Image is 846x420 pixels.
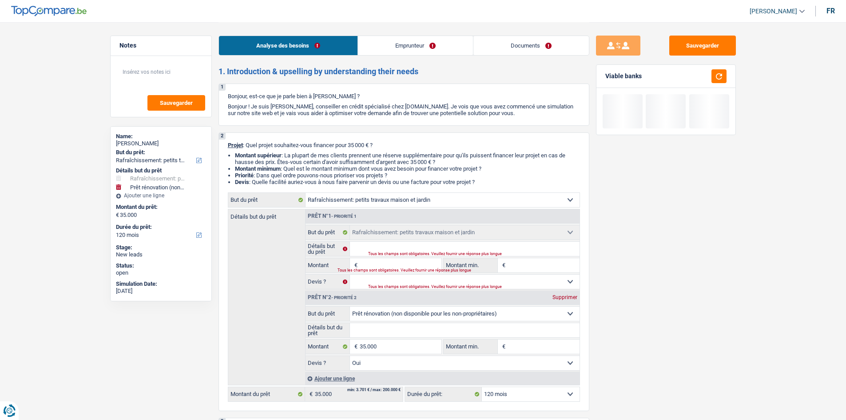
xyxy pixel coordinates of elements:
[116,262,206,269] div: Status:
[235,172,254,179] strong: Priorité
[368,252,558,256] div: Tous les champs sont obligatoires. Veuillez fournir une réponse plus longue
[160,100,193,106] span: Sauvegarder
[331,295,357,300] span: - Priorité 2
[228,209,305,220] label: Détails but du prêt
[228,142,243,148] span: Projet
[235,172,580,179] li: : Dans quel ordre pouvons-nous prioriser vos projets ?
[498,258,508,272] span: €
[235,179,580,185] li: : Quelle facilité auriez-vous à nous faire parvenir un devis ou une facture pour votre projet ?
[228,387,305,401] label: Montant du prêt
[444,340,498,354] label: Montant min.
[306,307,350,321] label: But du prêt
[119,42,203,49] h5: Notes
[306,225,350,240] label: But du prêt
[116,133,206,140] div: Name:
[219,84,226,91] div: 1
[235,165,281,172] strong: Montant minimum
[331,214,357,219] span: - Priorité 1
[338,269,430,272] div: Tous les champs sont obligatoires. Veuillez fournir une réponse plus longue
[669,36,736,56] button: Sauvegarder
[305,372,580,385] div: Ajouter une ligne
[11,6,87,16] img: TopCompare Logo
[116,288,206,295] div: [DATE]
[305,387,315,401] span: €
[147,95,205,111] button: Sauvegarder
[358,36,473,55] a: Emprunteur
[306,340,350,354] label: Montant
[228,103,580,116] p: Bonjour ! Je suis [PERSON_NAME], conseiller en crédit spécialisé chez [DOMAIN_NAME]. Je vois que ...
[116,251,206,258] div: New leads
[306,295,359,300] div: Prêt n°2
[228,142,580,148] p: : Quel projet souhaitez-vous financer pour 35 000 € ?
[826,7,835,15] div: fr
[306,242,350,256] label: Détails but du prêt
[235,165,580,172] li: : Quel est le montant minimum dont vous avez besoin pour financer votre projet ?
[743,4,805,19] a: [PERSON_NAME]
[350,258,360,272] span: €
[116,149,204,156] label: But du prêt:
[116,280,206,288] div: Simulation Date:
[350,340,360,354] span: €
[605,72,642,80] div: Viable banks
[218,67,589,76] h2: 1. Introduction & upselling by understanding their needs
[116,244,206,251] div: Stage:
[347,388,401,392] div: min: 3.701 € / max: 200.000 €
[306,356,350,370] label: Devis ?
[116,224,204,231] label: Durée du prêt:
[116,167,206,174] div: Détails but du prêt
[368,285,558,289] div: Tous les champs sont obligatoires. Veuillez fournir une réponse plus longue
[116,140,206,147] div: [PERSON_NAME]
[306,258,350,272] label: Montant
[405,387,482,401] label: Durée du prêt:
[550,295,580,300] div: Supprimer
[235,152,282,159] strong: Montant supérieur
[750,8,797,15] span: [PERSON_NAME]
[306,275,350,289] label: Devis ?
[219,133,226,140] div: 2
[116,212,119,219] span: €
[116,192,206,199] div: Ajouter une ligne
[473,36,589,55] a: Documents
[306,323,350,337] label: Détails but du prêt
[219,36,357,55] a: Analyse des besoins
[228,193,306,207] label: But du prêt
[306,213,359,219] div: Prêt n°1
[235,152,580,165] li: : La plupart de mes clients prennent une réserve supplémentaire pour qu'ils puissent financer leu...
[235,179,249,185] span: Devis
[116,269,206,276] div: open
[498,340,508,354] span: €
[444,258,498,272] label: Montant min.
[116,204,204,211] label: Montant du prêt:
[228,93,580,100] p: Bonjour, est-ce que je parle bien à [PERSON_NAME] ?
